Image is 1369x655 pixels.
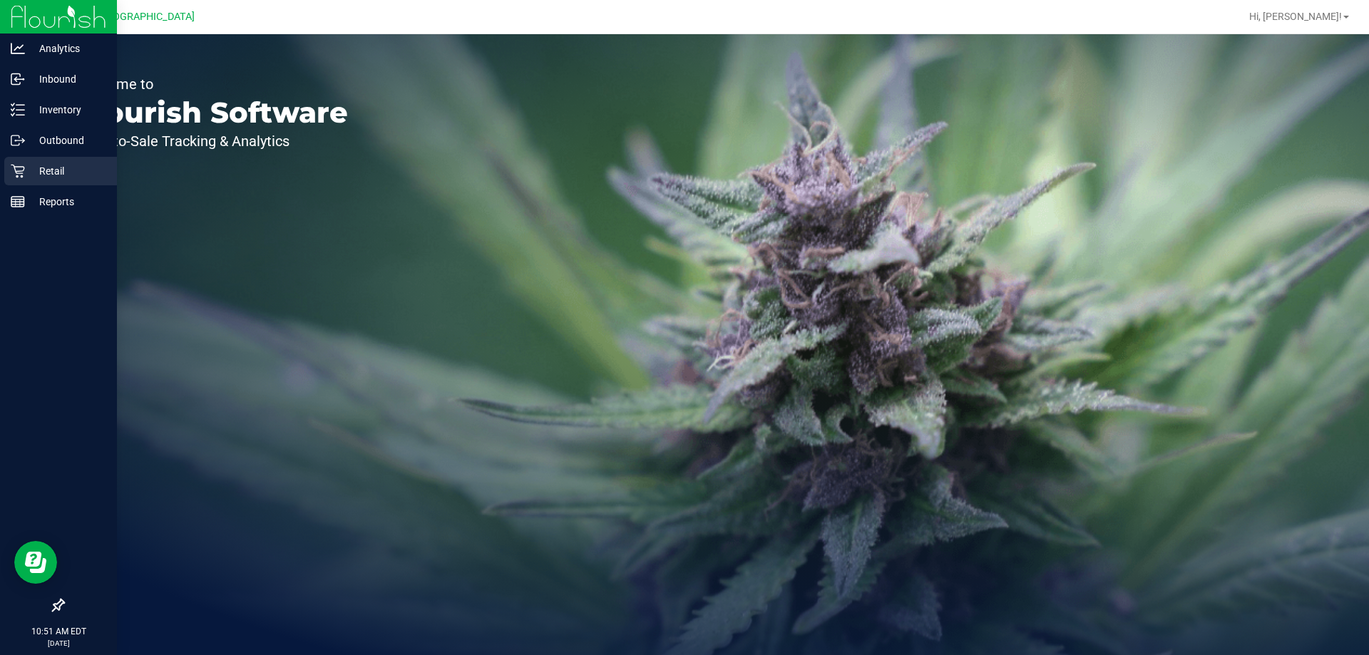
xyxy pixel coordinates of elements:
[97,11,195,23] span: [GEOGRAPHIC_DATA]
[25,40,111,57] p: Analytics
[77,98,348,127] p: Flourish Software
[77,77,348,91] p: Welcome to
[11,164,25,178] inline-svg: Retail
[25,163,111,180] p: Retail
[1249,11,1342,22] span: Hi, [PERSON_NAME]!
[11,133,25,148] inline-svg: Outbound
[11,72,25,86] inline-svg: Inbound
[6,625,111,638] p: 10:51 AM EDT
[14,541,57,584] iframe: Resource center
[11,41,25,56] inline-svg: Analytics
[25,101,111,118] p: Inventory
[11,195,25,209] inline-svg: Reports
[25,71,111,88] p: Inbound
[11,103,25,117] inline-svg: Inventory
[25,193,111,210] p: Reports
[77,134,348,148] p: Seed-to-Sale Tracking & Analytics
[6,638,111,649] p: [DATE]
[25,132,111,149] p: Outbound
